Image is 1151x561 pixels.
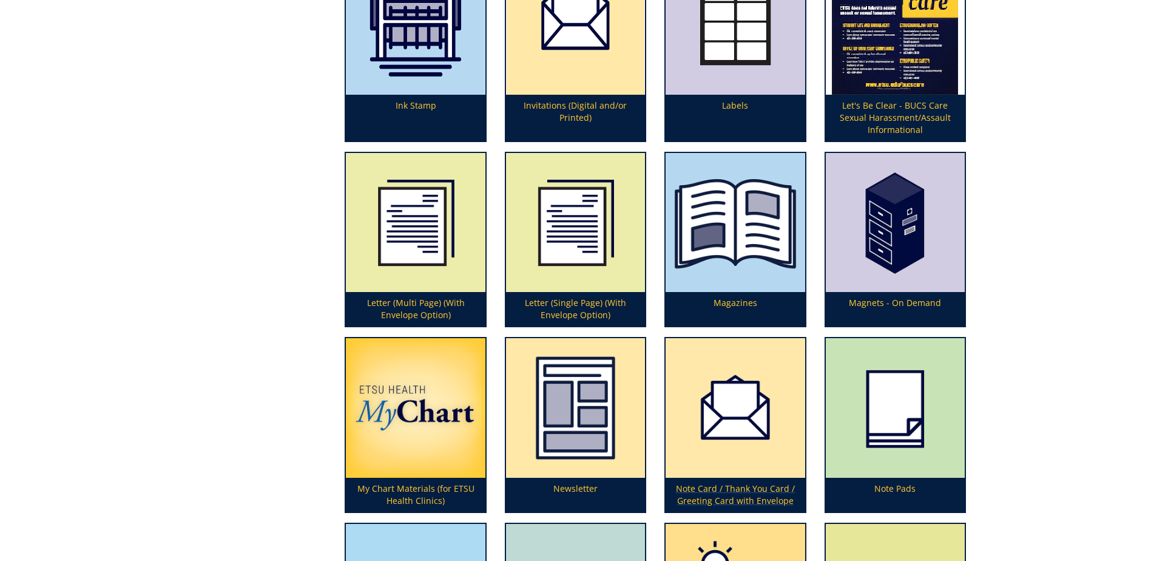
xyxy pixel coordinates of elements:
img: invitationwithenvelope-5a33f926473532.42838482.png [666,338,805,477]
img: note-pads-594927357b5c91.87943573.png [826,338,965,477]
a: Note Card / Thank You Card / Greeting Card with Envelope [666,338,805,511]
p: Let's Be Clear - BUCS Care Sexual Harassment/Assault Informational [826,95,965,141]
a: Magnets - On Demand [826,153,965,326]
p: Magnets - On Demand [826,292,965,326]
img: magazines-6556857dab2218.58984408.png [666,153,805,292]
img: mychart-67fe6a1724bc26.04447173.png [346,338,485,477]
p: Letter (Single Page) (With Envelope Option) [506,292,645,326]
p: Magazines [666,292,805,326]
p: Letter (Multi Page) (With Envelope Option) [346,292,485,326]
a: My Chart Materials (for ETSU Health Clinics) [346,338,485,511]
p: Note Card / Thank You Card / Greeting Card with Envelope [666,478,805,512]
p: My Chart Materials (for ETSU Health Clinics) [346,478,485,512]
img: magnets-59492663d52397.19542485.png [826,153,965,292]
img: newsletter-65568594225a38.55392197.png [506,338,645,477]
p: Labels [666,95,805,141]
img: multiple-page-letter-594926b790dc87.57529212.png [506,153,645,292]
img: multiple-page-letter-594926b790dc87.57529212.png [346,153,485,292]
p: Invitations (Digital and/or Printed) [506,95,645,141]
a: Letter (Single Page) (With Envelope Option) [506,153,645,326]
a: Newsletter [506,338,645,511]
a: Note Pads [826,338,965,511]
p: Ink Stamp [346,95,485,141]
a: Letter (Multi Page) (With Envelope Option) [346,153,485,326]
p: Newsletter [506,478,645,512]
a: Magazines [666,153,805,326]
p: Note Pads [826,478,965,512]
